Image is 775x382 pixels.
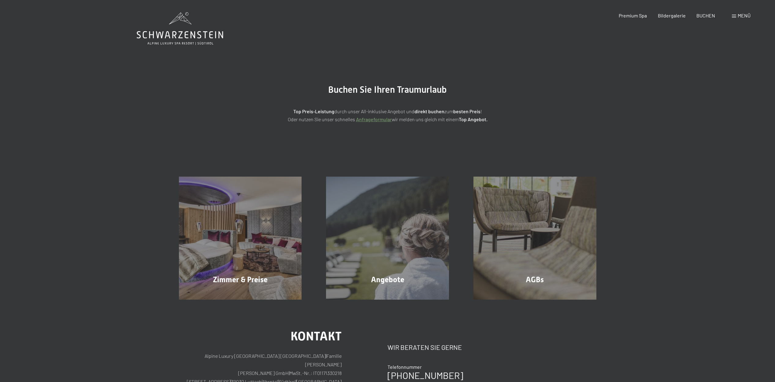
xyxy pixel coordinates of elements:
[356,116,392,122] a: Anfrageformular
[387,364,422,370] span: Telefonnummer
[453,108,480,114] strong: besten Preis
[235,107,540,123] p: durch unser All-inklusive Angebot und zum ! Oder nutzen Sie unser schnelles wir melden uns gleich...
[459,116,488,122] strong: Top Angebot.
[461,177,609,300] a: Buchung AGBs
[167,177,314,300] a: Buchung Zimmer & Preise
[526,275,544,284] span: AGBs
[658,13,686,18] a: Bildergalerie
[314,177,461,300] a: Buchung Angebote
[326,353,326,359] span: |
[213,275,268,284] span: Zimmer & Preise
[387,370,463,381] a: [PHONE_NUMBER]
[619,13,647,18] a: Premium Spa
[293,108,334,114] strong: Top Preis-Leistung
[328,84,447,95] span: Buchen Sie Ihren Traumurlaub
[738,13,751,18] span: Menü
[291,329,342,343] span: Kontakt
[371,275,404,284] span: Angebote
[414,108,444,114] strong: direkt buchen
[387,343,462,351] span: Wir beraten Sie gerne
[696,13,715,18] a: BUCHEN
